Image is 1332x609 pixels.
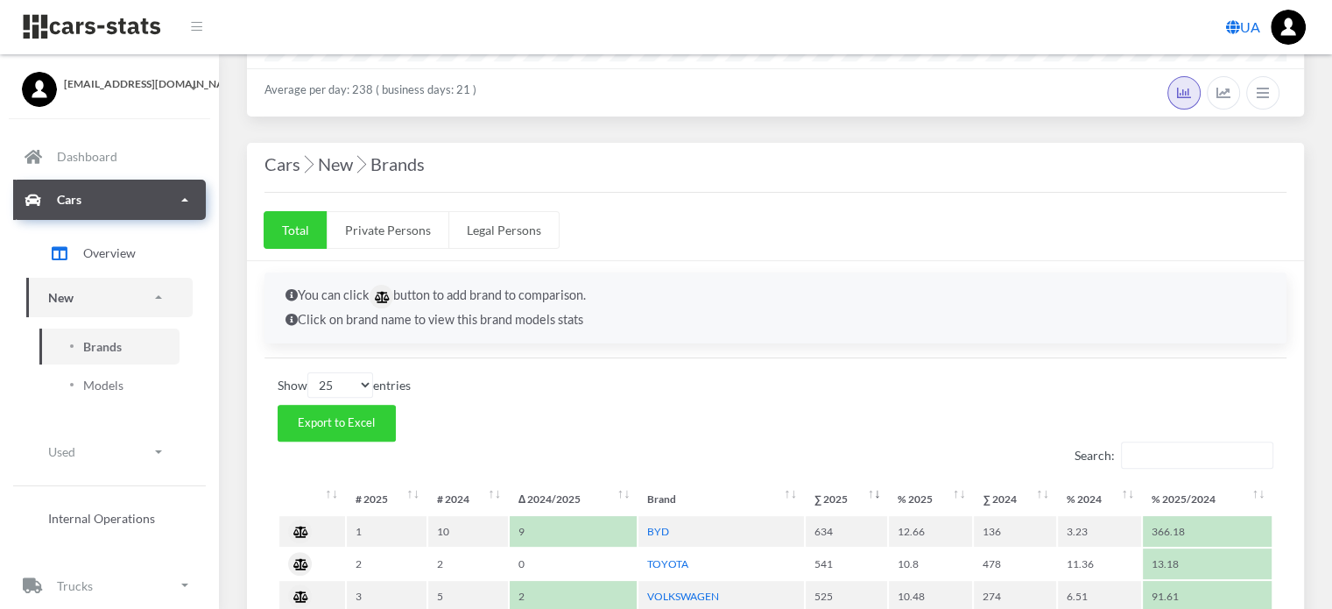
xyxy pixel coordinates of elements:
[347,484,426,514] th: #&nbsp;2025: activate to sort column ascending
[1058,549,1141,579] td: 11.36
[1143,549,1272,579] td: 13.18
[278,372,411,398] label: Show entries
[647,590,719,603] a: VOLKSWAGEN
[83,376,123,394] span: Models
[26,432,193,471] a: Used
[327,211,449,249] a: Private Persons
[22,72,197,92] a: [EMAIL_ADDRESS][DOMAIN_NAME]
[347,549,426,579] td: 2
[510,484,637,514] th: Δ&nbsp;2024/2025: activate to sort column ascending
[247,68,1304,117] div: Average per day: 238 ( business days: 21 )
[22,13,162,40] img: navbar brand
[39,329,180,365] a: Brands
[806,516,887,547] td: 634
[889,484,972,514] th: %&nbsp;2025: activate to sort column ascending
[1075,442,1273,469] label: Search:
[64,76,197,92] span: [EMAIL_ADDRESS][DOMAIN_NAME]
[1143,516,1272,547] td: 366.18
[264,211,328,249] a: Total
[279,484,345,514] th: : activate to sort column ascending
[278,405,396,442] button: Export to Excel
[26,278,193,317] a: New
[1058,484,1141,514] th: %&nbsp;2024: activate to sort column ascending
[510,516,637,547] td: 9
[57,575,93,597] p: Trucks
[1058,516,1141,547] td: 3.23
[48,441,75,463] p: Used
[638,484,804,514] th: Brand: activate to sort column ascending
[13,565,206,605] a: Trucks
[806,484,887,514] th: ∑&nbsp;2025: activate to sort column ascending
[889,516,972,547] td: 12.66
[57,145,117,167] p: Dashboard
[647,525,669,538] a: BYD
[1121,442,1273,469] input: Search:
[974,516,1055,547] td: 136
[448,211,560,249] a: Legal Persons
[83,244,136,262] span: Overview
[264,273,1286,343] div: You can click button to add brand to comparison. Click on brand name to view this brand models stats
[57,188,81,210] p: Cars
[974,549,1055,579] td: 478
[298,415,375,429] span: Export to Excel
[1271,10,1306,45] img: ...
[48,509,155,528] span: Internal Operations
[307,372,373,398] select: Showentries
[39,367,180,403] a: Models
[83,337,122,356] span: Brands
[647,557,688,570] a: TOYOTA
[1219,10,1267,45] a: UA
[974,484,1055,514] th: ∑&nbsp;2024: activate to sort column ascending
[428,549,508,579] td: 2
[13,180,206,220] a: Cars
[13,137,206,177] a: Dashboard
[1143,484,1272,514] th: %&nbsp;2025/2024: activate to sort column ascending
[26,231,193,275] a: Overview
[347,516,426,547] td: 1
[48,287,74,308] p: New
[264,150,1286,178] h4: Cars New Brands
[428,516,508,547] td: 10
[806,549,887,579] td: 541
[510,549,637,579] td: 0
[26,500,193,536] a: Internal Operations
[428,484,508,514] th: #&nbsp;2024: activate to sort column ascending
[889,549,972,579] td: 10.8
